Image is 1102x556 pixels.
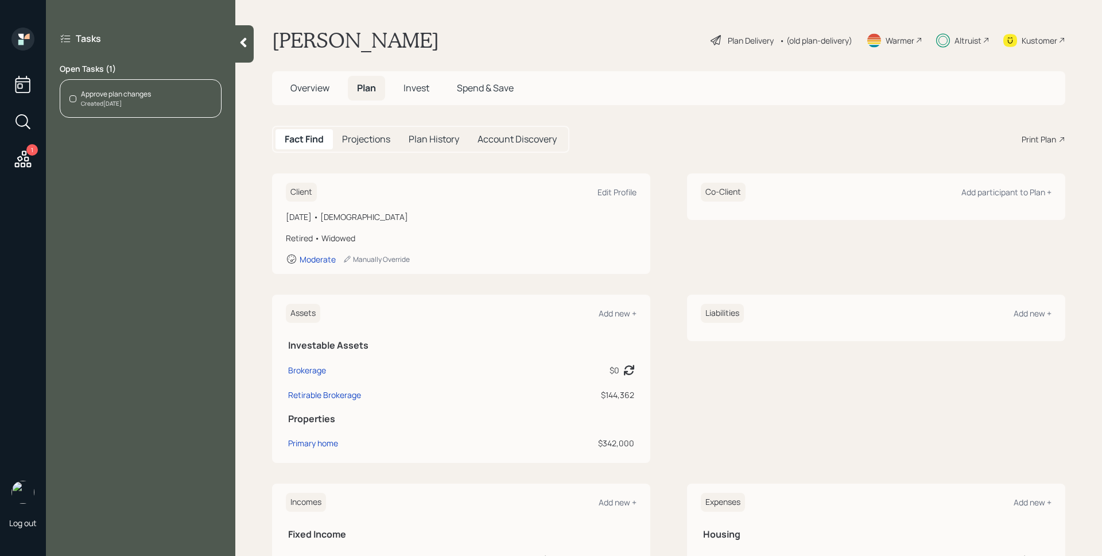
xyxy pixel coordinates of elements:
[597,187,637,198] div: Edit Profile
[1022,133,1056,145] div: Print Plan
[286,211,637,223] div: [DATE] • [DEMOGRAPHIC_DATA]
[518,437,634,449] div: $342,000
[288,414,634,424] h5: Properties
[728,34,774,47] div: Plan Delivery
[290,82,329,94] span: Overview
[285,134,324,145] h5: Fact Find
[76,32,101,45] label: Tasks
[288,389,361,401] div: Retirable Brokerage
[701,493,745,512] h6: Expenses
[1022,34,1057,47] div: Kustomer
[81,89,151,99] div: Approve plan changes
[779,34,852,47] div: • (old plan-delivery)
[1014,497,1051,508] div: Add new +
[701,304,744,323] h6: Liabilities
[11,481,34,504] img: james-distasi-headshot.png
[300,254,336,265] div: Moderate
[478,134,557,145] h5: Account Discovery
[403,82,429,94] span: Invest
[272,28,439,53] h1: [PERSON_NAME]
[286,183,317,202] h6: Client
[954,34,981,47] div: Altruist
[610,364,619,376] div: $0
[60,63,222,75] label: Open Tasks ( 1 )
[288,364,326,376] div: Brokerage
[457,82,514,94] span: Spend & Save
[518,389,634,401] div: $144,362
[703,529,1049,540] h5: Housing
[288,340,634,351] h5: Investable Assets
[286,304,320,323] h6: Assets
[81,99,151,108] div: Created [DATE]
[1014,308,1051,319] div: Add new +
[288,437,338,449] div: Primary home
[357,82,376,94] span: Plan
[701,183,746,202] h6: Co-Client
[286,493,326,512] h6: Incomes
[599,497,637,508] div: Add new +
[26,144,38,156] div: 1
[961,187,1051,198] div: Add participant to Plan +
[599,308,637,319] div: Add new +
[9,518,37,528] div: Log out
[886,34,914,47] div: Warmer
[409,134,459,145] h5: Plan History
[288,529,634,540] h5: Fixed Income
[343,254,410,264] div: Manually Override
[286,232,637,244] div: Retired • Widowed
[342,134,390,145] h5: Projections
